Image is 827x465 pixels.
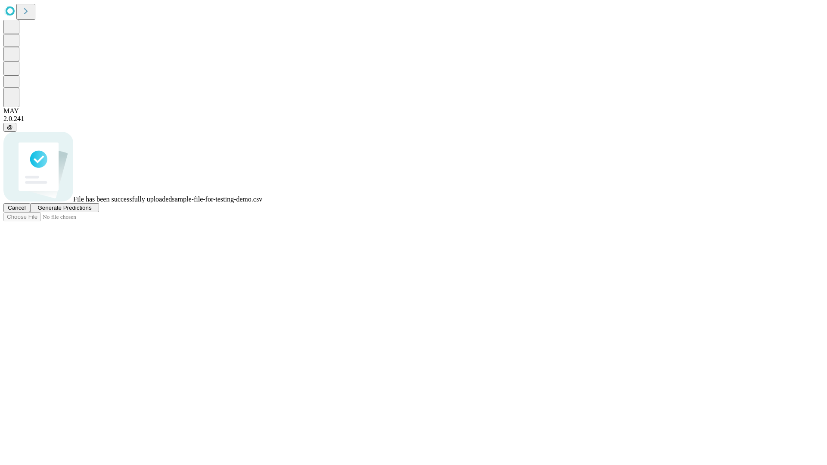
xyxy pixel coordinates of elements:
div: 2.0.241 [3,115,824,123]
span: Cancel [8,205,26,211]
span: @ [7,124,13,130]
span: File has been successfully uploaded [73,195,172,203]
button: Generate Predictions [30,203,99,212]
span: sample-file-for-testing-demo.csv [172,195,262,203]
button: @ [3,123,16,132]
button: Cancel [3,203,30,212]
span: Generate Predictions [37,205,91,211]
div: MAY [3,107,824,115]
